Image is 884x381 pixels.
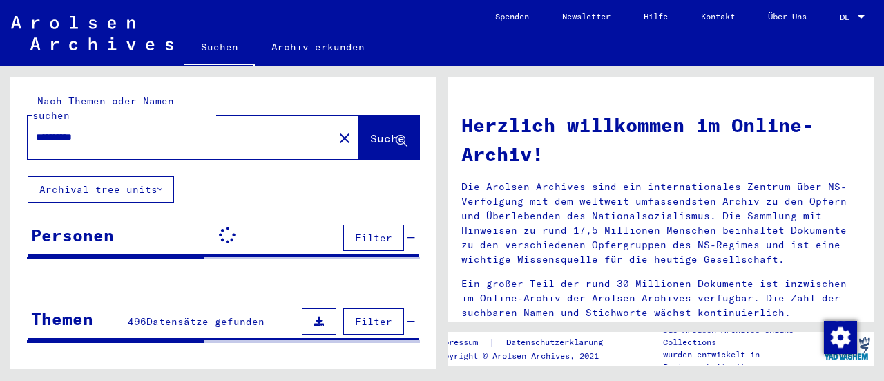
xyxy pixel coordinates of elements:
img: yv_logo.png [821,331,873,366]
img: Arolsen_neg.svg [11,16,173,50]
p: Die Arolsen Archives Online-Collections [663,324,820,349]
p: wurden entwickelt in Partnerschaft mit [663,349,820,373]
a: Archiv erkunden [255,30,381,64]
span: Filter [355,232,392,244]
a: Impressum [434,335,489,350]
div: | [434,335,619,350]
a: Datenschutzerklärung [495,335,619,350]
span: Datensätze gefunden [146,315,265,328]
span: Filter [355,315,392,328]
span: 496 [128,315,146,328]
button: Suche [358,116,419,159]
p: Copyright © Arolsen Archives, 2021 [434,350,619,362]
div: Themen [31,306,93,331]
p: Die Arolsen Archives sind ein internationales Zentrum über NS-Verfolgung mit dem weltweit umfasse... [461,180,860,267]
p: Ein großer Teil der rund 30 Millionen Dokumente ist inzwischen im Online-Archiv der Arolsen Archi... [461,277,860,320]
div: Personen [31,223,114,248]
h1: Herzlich willkommen im Online-Archiv! [461,111,860,169]
mat-icon: close [336,130,353,147]
a: Suchen [184,30,255,66]
button: Filter [343,308,404,335]
span: DE [840,12,855,22]
button: Archival tree units [28,176,174,203]
mat-label: Nach Themen oder Namen suchen [32,95,174,122]
div: Zustimmung ändern [823,320,856,353]
img: Zustimmung ändern [824,321,857,354]
span: Suche [370,131,405,145]
button: Filter [343,225,404,251]
button: Clear [331,124,358,151]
